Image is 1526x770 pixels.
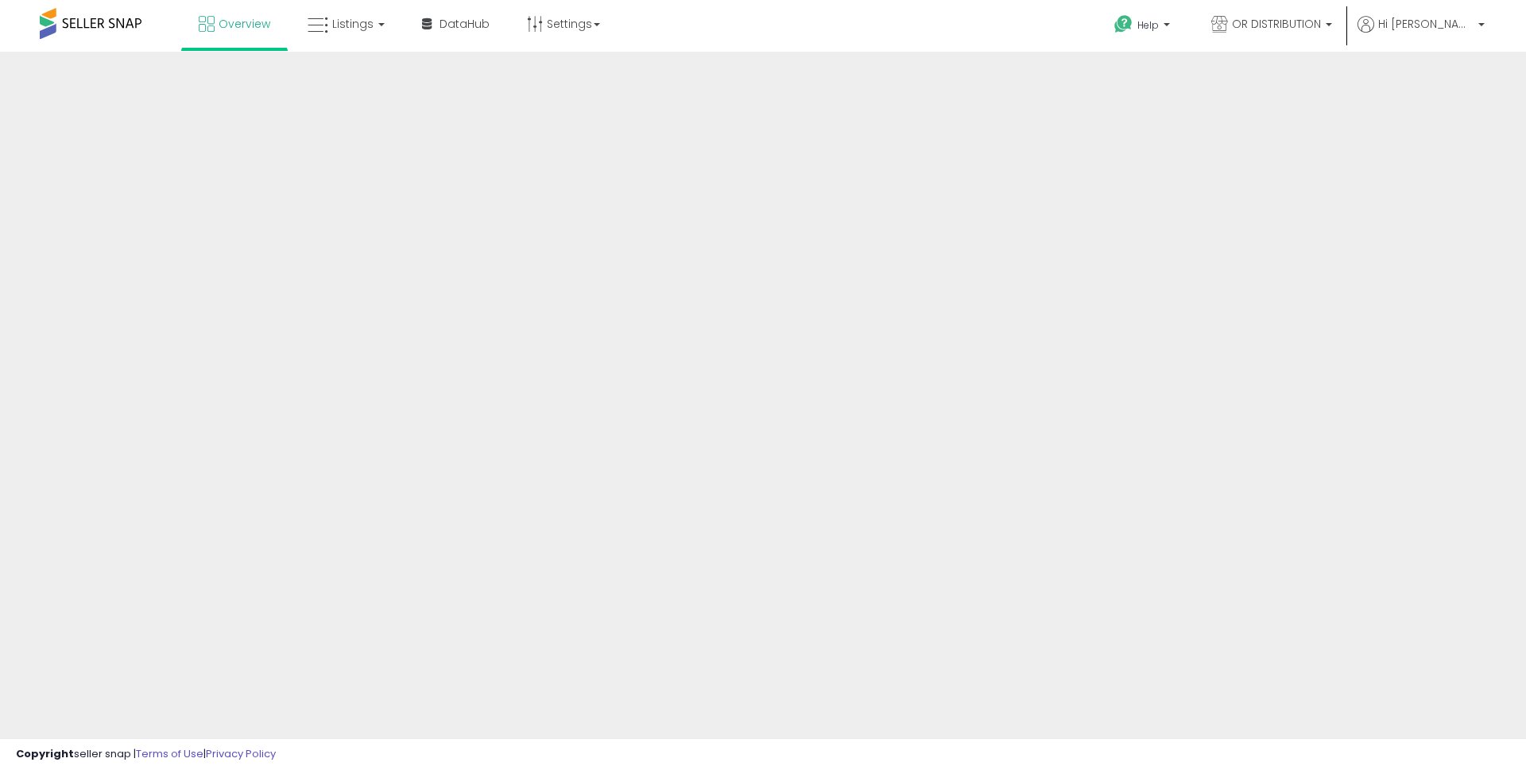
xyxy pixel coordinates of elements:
span: Overview [219,16,270,32]
a: Hi [PERSON_NAME] [1358,16,1485,52]
a: Help [1102,2,1186,52]
span: DataHub [440,16,490,32]
span: Listings [332,16,374,32]
span: Help [1137,18,1159,32]
span: Hi [PERSON_NAME] [1378,16,1474,32]
i: Get Help [1114,14,1133,34]
span: OR DISTRIBUTION [1232,16,1321,32]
